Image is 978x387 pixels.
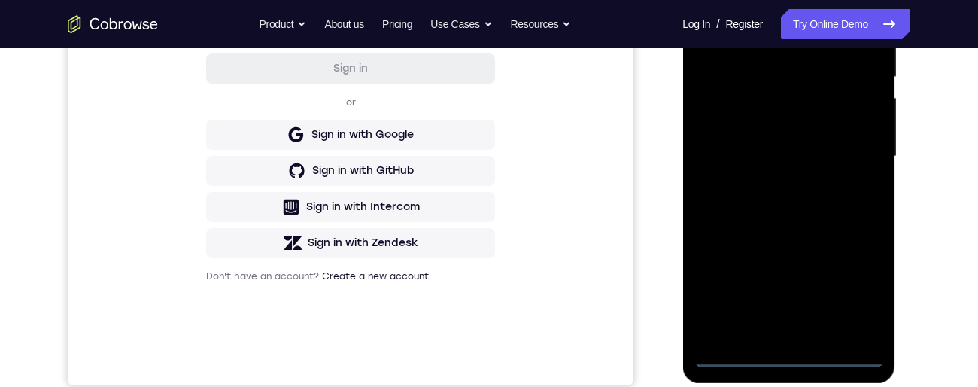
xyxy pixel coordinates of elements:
[244,282,346,297] div: Sign in with GitHub
[682,9,710,39] a: Log In
[716,15,719,33] span: /
[430,9,492,39] button: Use Cases
[138,347,427,377] button: Sign in with Zendesk
[138,103,427,124] h1: Sign in to your account
[275,215,291,227] p: or
[238,318,352,334] div: Sign in with Intercom
[138,275,427,305] button: Sign in with GitHub
[138,311,427,341] button: Sign in with Intercom
[240,355,351,370] div: Sign in with Zendesk
[147,144,418,159] input: Enter your email
[260,9,307,39] button: Product
[138,172,427,203] button: Sign in
[781,9,910,39] a: Try Online Demo
[511,9,572,39] button: Resources
[726,9,763,39] a: Register
[68,15,158,33] a: Go to the home page
[382,9,412,39] a: Pricing
[138,239,427,269] button: Sign in with Google
[324,9,363,39] a: About us
[244,246,346,261] div: Sign in with Google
